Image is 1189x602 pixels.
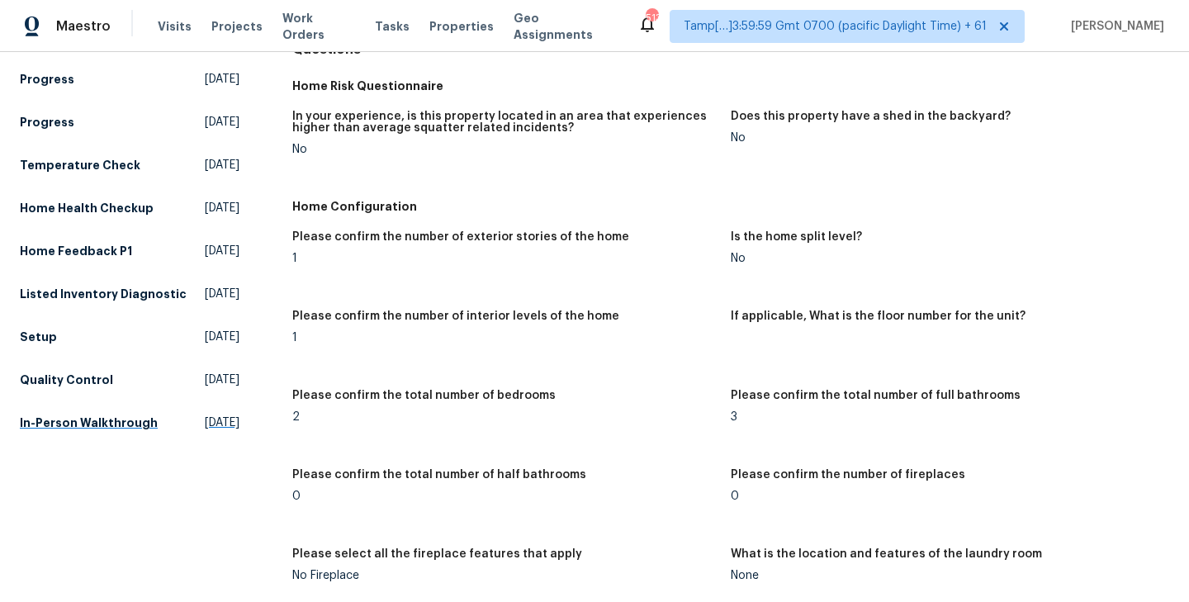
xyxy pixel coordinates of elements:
h5: Please confirm the total number of bedrooms [292,390,556,401]
div: 0 [292,491,718,502]
a: Home Feedback P1[DATE] [20,236,239,266]
h5: If applicable, What is the floor number for the unit? [731,310,1026,322]
h5: Progress [20,114,74,130]
span: [DATE] [205,200,239,216]
span: Tasks [375,21,410,32]
span: [DATE] [205,71,239,88]
h5: Progress [20,71,74,88]
div: No [731,132,1156,144]
span: Projects [211,18,263,35]
div: None [731,570,1156,581]
h5: Home Risk Questionnaire [292,78,1169,94]
span: [DATE] [205,114,239,130]
a: Progress[DATE] [20,107,239,137]
span: [DATE] [205,286,239,302]
a: Quality Control[DATE] [20,365,239,395]
span: [DATE] [205,157,239,173]
a: Setup[DATE] [20,322,239,352]
span: [DATE] [205,415,239,431]
div: 1 [292,253,718,264]
a: Temperature Check[DATE] [20,150,239,180]
div: 2 [292,411,718,423]
a: In-Person Walkthrough[DATE] [20,408,239,438]
span: Geo Assignments [514,10,618,43]
h5: Listed Inventory Diagnostic [20,286,187,302]
div: No [731,253,1156,264]
div: 0 [731,491,1156,502]
div: No [292,144,718,155]
span: Tamp[…]3:59:59 Gmt 0700 (pacific Daylight Time) + 61 [684,18,987,35]
h5: Setup [20,329,57,345]
h5: In your experience, is this property located in an area that experiences higher than average squa... [292,111,718,134]
span: [DATE] [205,372,239,388]
h5: Home Feedback P1 [20,243,132,259]
div: 3 [731,411,1156,423]
a: Home Health Checkup[DATE] [20,193,239,223]
h5: Does this property have a shed in the backyard? [731,111,1011,122]
div: No Fireplace [292,570,718,581]
h5: Please confirm the total number of half bathrooms [292,469,586,481]
h5: What is the location and features of the laundry room [731,548,1042,560]
a: Progress[DATE] [20,64,239,94]
h5: Please confirm the number of fireplaces [731,469,965,481]
span: Properties [429,18,494,35]
span: Work Orders [282,10,355,43]
h5: Is the home split level? [731,231,862,243]
h5: Quality Control [20,372,113,388]
h5: Home Configuration [292,198,1169,215]
span: [PERSON_NAME] [1064,18,1164,35]
h5: Please confirm the total number of full bathrooms [731,390,1021,401]
a: Listed Inventory Diagnostic[DATE] [20,279,239,309]
h5: Please select all the fireplace features that apply [292,548,582,560]
h5: Home Health Checkup [20,200,154,216]
h5: Please confirm the number of interior levels of the home [292,310,619,322]
span: [DATE] [205,243,239,259]
h5: In-Person Walkthrough [20,415,158,431]
h5: Please confirm the number of exterior stories of the home [292,231,629,243]
h5: Temperature Check [20,157,140,173]
span: Visits [158,18,192,35]
div: 1 [292,332,718,344]
span: [DATE] [205,329,239,345]
div: 513 [646,10,657,26]
span: Maestro [56,18,111,35]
